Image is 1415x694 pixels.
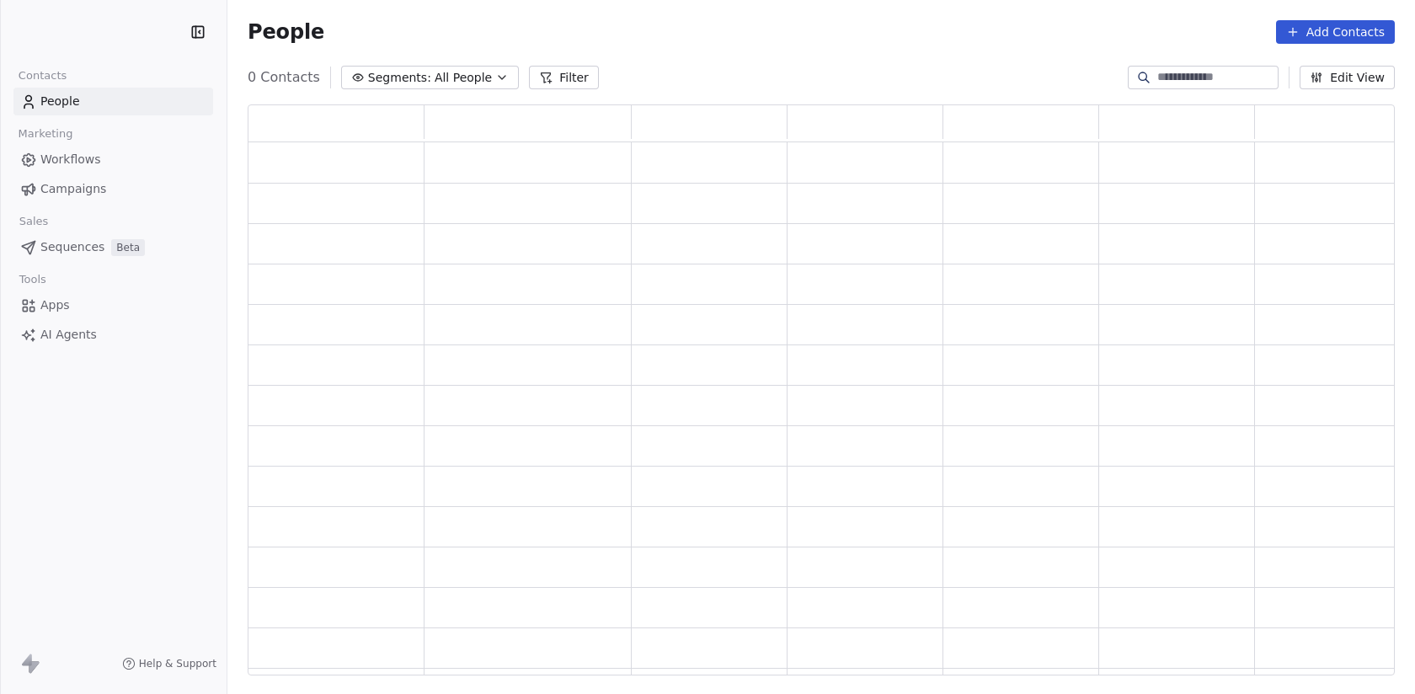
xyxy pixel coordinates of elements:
a: People [13,88,213,115]
button: Filter [529,66,599,89]
span: Workflows [40,151,101,168]
a: SequencesBeta [13,233,213,261]
span: Campaigns [40,180,106,198]
span: Segments: [368,69,431,87]
span: Contacts [11,63,74,88]
a: Campaigns [13,175,213,203]
button: Add Contacts [1276,20,1395,44]
span: All People [435,69,492,87]
button: Edit View [1300,66,1395,89]
span: 0 Contacts [248,67,320,88]
span: Sales [12,209,56,234]
a: Help & Support [122,657,216,670]
span: Help & Support [139,657,216,670]
a: AI Agents [13,321,213,349]
span: Marketing [11,121,80,147]
span: Beta [111,239,145,256]
a: Workflows [13,146,213,173]
span: AI Agents [40,326,97,344]
span: Tools [12,267,53,292]
a: Apps [13,291,213,319]
span: People [248,19,324,45]
div: grid [248,142,1411,676]
span: Sequences [40,238,104,256]
span: Apps [40,296,70,314]
span: People [40,93,80,110]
